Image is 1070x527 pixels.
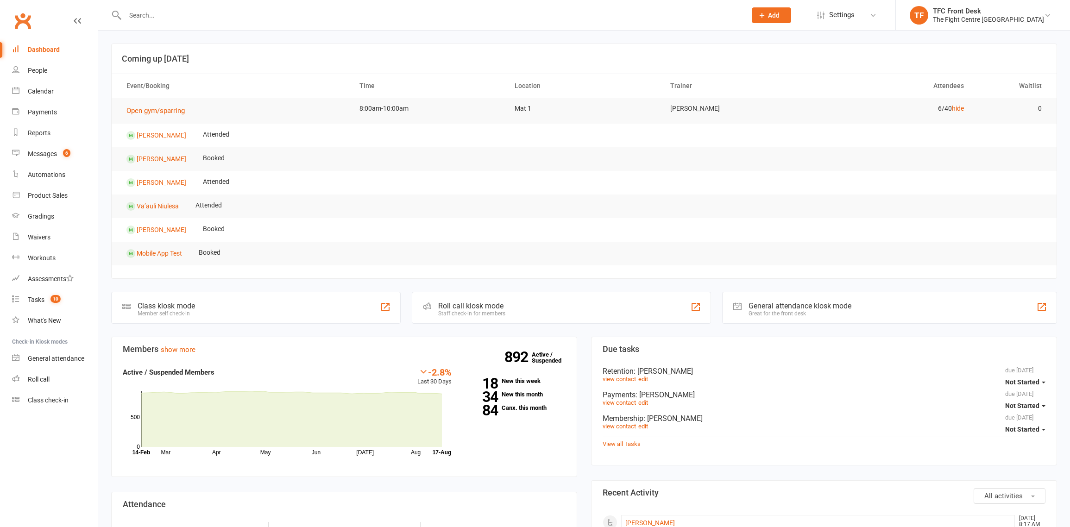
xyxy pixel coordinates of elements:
div: Payments [603,390,1045,399]
strong: 34 [466,390,498,404]
a: Workouts [12,248,98,269]
a: 892Active / Suspended [532,345,573,370]
span: : [PERSON_NAME] [643,414,703,423]
span: Settings [829,5,855,25]
button: All activities [974,488,1045,504]
a: view contact [603,423,636,430]
a: Gradings [12,206,98,227]
div: Retention [603,367,1045,376]
a: 84Canx. this month [466,405,566,411]
a: hide [952,105,964,112]
a: view contact [603,399,636,406]
div: Waivers [28,233,50,241]
div: Reports [28,129,50,137]
div: General attendance kiosk mode [749,301,851,310]
div: Automations [28,171,65,178]
strong: 892 [504,350,532,364]
span: : [PERSON_NAME] [634,367,693,376]
td: 8:00am-10:00am [351,98,506,119]
th: Attendees [817,74,972,98]
strong: 84 [466,403,498,417]
td: Booked [190,242,229,263]
div: Class kiosk mode [138,301,195,310]
a: Product Sales [12,185,98,206]
a: View all Tasks [603,440,641,447]
button: Not Started [1005,374,1045,390]
div: Gradings [28,213,54,220]
button: Open gym/sparring [126,105,191,116]
a: Mobile App Test [137,250,182,257]
h3: Recent Activity [603,488,1045,497]
a: People [12,60,98,81]
a: [PERSON_NAME] [137,155,186,163]
a: Class kiosk mode [12,390,98,411]
span: 6 [63,149,70,157]
div: Messages [28,150,57,157]
a: 18New this week [466,378,566,384]
a: Va’auli Niulesa [137,202,179,210]
h3: Due tasks [603,345,1045,354]
a: edit [638,423,648,430]
div: Roll call [28,376,50,383]
span: Not Started [1005,426,1039,433]
a: Tasks 10 [12,289,98,310]
a: What's New [12,310,98,331]
span: Open gym/sparring [126,107,185,115]
a: 34New this month [466,391,566,397]
th: Location [506,74,661,98]
span: 10 [50,295,61,303]
a: Assessments [12,269,98,289]
a: [PERSON_NAME] [625,519,675,527]
td: Attended [195,124,238,145]
div: Dashboard [28,46,60,53]
a: edit [638,376,648,383]
div: Assessments [28,275,74,282]
strong: Active / Suspended Members [123,368,214,376]
a: Dashboard [12,39,98,60]
div: -2.8% [417,367,452,377]
div: Calendar [28,88,54,95]
span: Not Started [1005,378,1039,386]
a: Automations [12,164,98,185]
th: Time [351,74,506,98]
div: Member self check-in [138,310,195,317]
span: Not Started [1005,402,1039,409]
th: Waitlist [972,74,1050,98]
div: Class check-in [28,396,69,404]
div: Membership [603,414,1045,423]
div: Roll call kiosk mode [438,301,505,310]
a: show more [161,345,195,354]
div: Product Sales [28,192,68,199]
td: 6/40 [817,98,972,119]
span: Add [768,12,780,19]
div: What's New [28,317,61,324]
th: Trainer [662,74,817,98]
strong: 18 [466,376,498,390]
a: [PERSON_NAME] [137,132,186,139]
div: Payments [28,108,57,116]
td: 0 [972,98,1050,119]
td: Mat 1 [506,98,661,119]
div: TFC Front Desk [933,7,1044,15]
a: Roll call [12,369,98,390]
a: Reports [12,123,98,144]
button: Not Started [1005,397,1045,414]
h3: Coming up [DATE] [122,54,1046,63]
th: Event/Booking [118,74,351,98]
td: Booked [195,218,233,240]
div: Last 30 Days [417,367,452,387]
div: TF [910,6,928,25]
span: All activities [984,492,1023,500]
h3: Members [123,345,566,354]
a: [PERSON_NAME] [137,179,186,186]
input: Search... [122,9,740,22]
a: Payments [12,102,98,123]
a: view contact [603,376,636,383]
a: Messages 6 [12,144,98,164]
td: Attended [187,194,230,216]
a: edit [638,399,648,406]
td: Booked [195,147,233,169]
a: [PERSON_NAME] [137,226,186,233]
a: Clubworx [11,9,34,32]
a: Calendar [12,81,98,102]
